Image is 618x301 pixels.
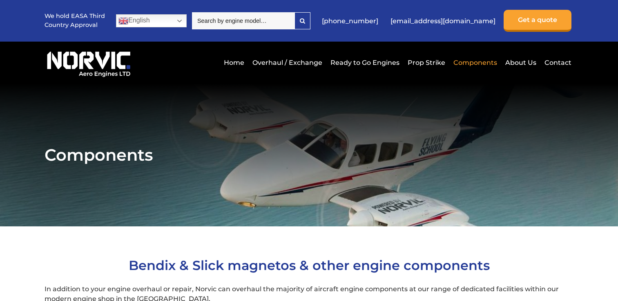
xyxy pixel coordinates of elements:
h1: Components [45,145,573,165]
img: en [118,16,128,26]
a: Ready to Go Engines [328,53,402,73]
a: Contact [542,53,571,73]
input: Search by engine model… [192,12,294,29]
a: Get a quote [504,10,571,32]
a: Overhaul / Exchange [250,53,324,73]
span: Bendix & Slick magnetos & other engine components [129,257,490,273]
a: [EMAIL_ADDRESS][DOMAIN_NAME] [386,11,500,31]
a: Home [222,53,246,73]
a: English [116,14,187,27]
a: [PHONE_NUMBER] [318,11,382,31]
img: Norvic Aero Engines logo [45,48,133,77]
a: About Us [503,53,538,73]
a: Prop Strike [406,53,447,73]
p: We hold EASA Third Country Approval [45,12,106,29]
a: Components [451,53,499,73]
